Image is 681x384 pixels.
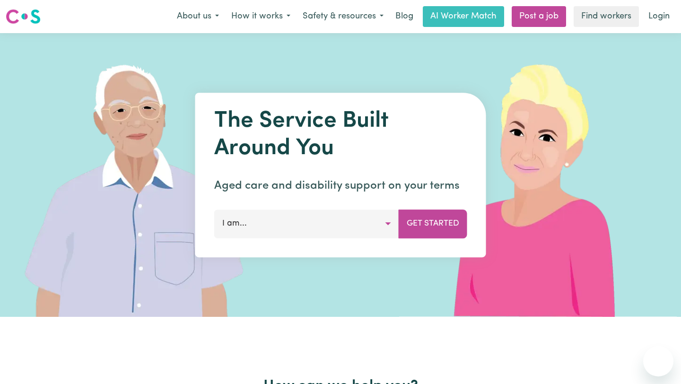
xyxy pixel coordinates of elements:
button: About us [171,7,225,26]
button: I am... [214,209,399,238]
button: Get Started [399,209,467,238]
img: Careseekers logo [6,8,41,25]
button: How it works [225,7,297,26]
a: Login [643,6,675,27]
a: Blog [390,6,419,27]
a: Careseekers logo [6,6,41,27]
a: AI Worker Match [423,6,504,27]
h1: The Service Built Around You [214,108,467,162]
p: Aged care and disability support on your terms [214,177,467,194]
button: Safety & resources [297,7,390,26]
a: Find workers [574,6,639,27]
a: Post a job [512,6,566,27]
iframe: Button to launch messaging window [643,346,673,376]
